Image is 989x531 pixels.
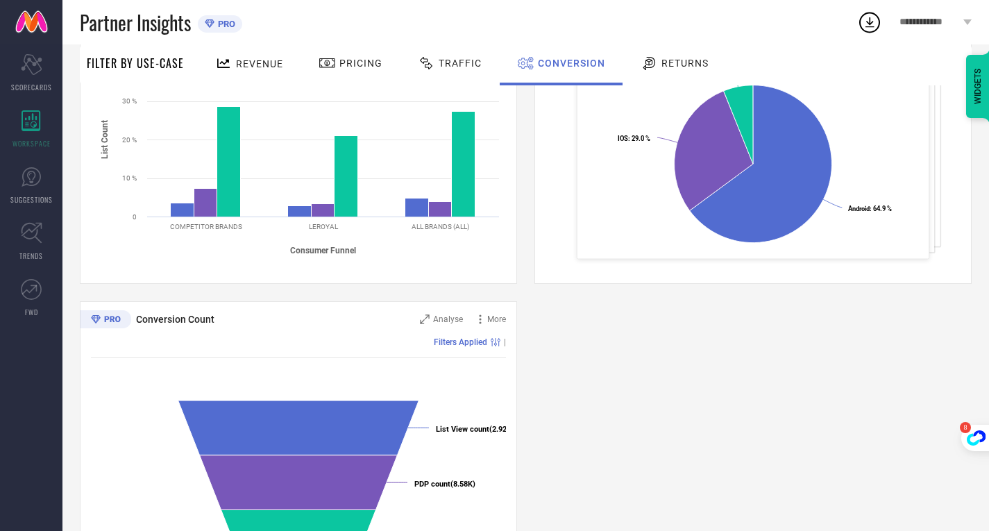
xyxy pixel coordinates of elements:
text: LEROYAL [309,223,339,230]
tspan: List View count [436,425,489,434]
text: 0 [133,213,137,221]
span: | [504,337,506,347]
tspan: IOS [618,135,628,142]
span: Filters Applied [434,337,487,347]
div: Premium [80,310,131,331]
text: COMPETITOR BRANDS [170,223,242,230]
text: : 29.0 % [618,135,650,142]
tspan: Consumer Funnel [290,246,356,255]
tspan: List Count [100,120,110,159]
span: FWD [25,307,38,317]
span: Returns [661,58,709,69]
tspan: Android [848,205,870,212]
text: 20 % [122,136,137,144]
text: (2.92L) [436,425,514,434]
span: Analyse [433,314,463,324]
tspan: PDP count [414,480,450,489]
div: Open download list [857,10,882,35]
span: Revenue [236,58,283,69]
span: Partner Insights [80,8,191,37]
svg: Zoom [420,314,430,324]
span: Traffic [439,58,482,69]
text: : 64.9 % [848,205,892,212]
span: SCORECARDS [11,82,52,92]
text: (8.58K) [414,480,475,489]
span: Pricing [339,58,382,69]
text: ALL BRANDS (ALL) [412,223,469,230]
span: Conversion [538,58,605,69]
text: 30 % [122,97,137,105]
span: Filter By Use-Case [87,55,184,71]
span: PRO [214,19,235,29]
span: More [487,314,506,324]
span: Conversion Count [136,314,214,325]
span: TRENDS [19,251,43,261]
span: SUGGESTIONS [10,194,53,205]
span: WORKSPACE [12,138,51,149]
text: 10 % [122,174,137,182]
